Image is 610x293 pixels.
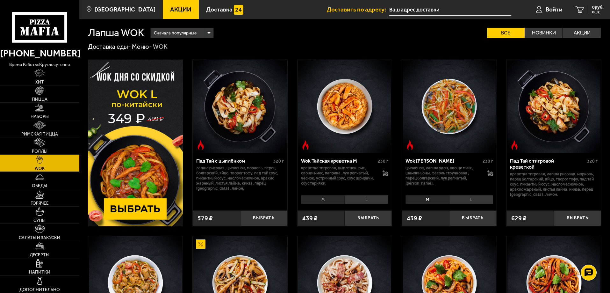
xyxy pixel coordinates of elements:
li: L [344,195,388,204]
li: M [405,195,449,204]
span: [GEOGRAPHIC_DATA] [95,6,155,12]
a: Острое блюдоПад Тай с цыплёнком [193,60,287,153]
p: креветка тигровая, цыпленок, рис, овощи микс, паприка, лук репчатый, чеснок, устричный соус, соус... [301,165,377,186]
span: 629 ₽ [511,215,527,222]
div: Пад Тай с тигровой креветкой [510,158,585,170]
span: 320 г [587,158,598,164]
a: Острое блюдоПад Тай с тигровой креветкой [506,60,601,153]
div: Пад Тай с цыплёнком [196,158,272,164]
button: Выбрать [240,210,287,226]
p: цыпленок, лапша удон, овощи микс, шампиньоны, фасоль стручковая , перец болгарский, лук репчатый,... [405,165,481,186]
p: лапша рисовая, цыпленок, морковь, перец болгарский, яйцо, творог тофу, пад тай соус, пикантный со... [196,165,284,191]
img: Wok Тайская креветка M [298,60,391,153]
img: Акционный [196,239,205,249]
span: 439 ₽ [407,215,422,222]
div: Wok Тайская креветка M [301,158,377,164]
span: Доставить по адресу: [327,6,389,12]
span: Обеды [32,184,47,188]
img: 15daf4d41897b9f0e9f617042186c801.svg [234,5,243,15]
span: Акции [170,6,191,12]
input: Ваш адрес доставки [389,4,511,16]
span: Напитки [29,270,50,275]
span: Войти [546,6,563,12]
li: M [301,195,345,204]
img: Острое блюдо [196,140,205,150]
img: Wok Карри М [403,60,496,153]
a: Острое блюдоWok Карри М [402,60,497,153]
span: Сначала популярные [154,27,197,39]
img: Пад Тай с тигровой креветкой [507,60,600,153]
span: Пицца [32,97,47,102]
span: Доставка [206,6,233,12]
span: 230 г [378,158,388,164]
button: Выбрать [554,210,601,226]
span: WOK [35,166,45,171]
img: Острое блюдо [510,140,519,150]
span: 439 ₽ [302,215,318,222]
label: Акции [563,28,601,38]
span: 0 шт. [592,10,604,14]
h1: Лапша WOK [88,28,144,38]
label: Все [487,28,525,38]
span: Салаты и закуски [19,236,60,240]
button: Выбрать [449,210,496,226]
span: Роллы [32,149,47,154]
a: Доставка еды- [88,43,131,50]
div: WOK [153,43,168,51]
button: Выбрать [345,210,392,226]
span: Горячее [31,201,49,206]
img: Острое блюдо [405,140,415,150]
a: Острое блюдоWok Тайская креветка M [298,60,392,153]
span: Римская пицца [21,132,58,136]
img: Пад Тай с цыплёнком [193,60,286,153]
span: Дополнительно [19,288,60,292]
span: Хит [35,80,44,84]
a: Меню- [132,43,152,50]
span: Десерты [30,253,49,257]
span: Наборы [31,114,49,119]
span: Супы [33,218,46,223]
div: Wok [PERSON_NAME] [405,158,481,164]
label: Новинки [525,28,563,38]
span: 0 руб. [592,5,604,10]
p: креветка тигровая, лапша рисовая, морковь, перец болгарский, яйцо, творог тофу, пад тай соус, пик... [510,172,598,197]
li: L [449,195,493,204]
span: 320 г [273,158,284,164]
span: 579 ₽ [197,215,213,222]
span: 230 г [483,158,493,164]
img: Острое блюдо [301,140,310,150]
